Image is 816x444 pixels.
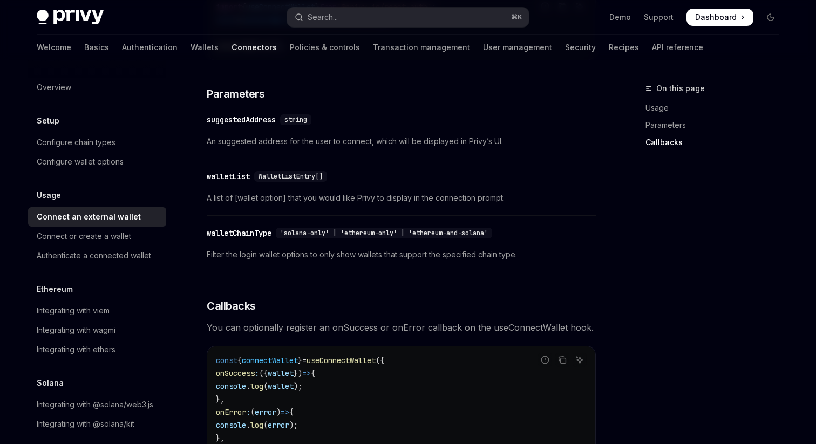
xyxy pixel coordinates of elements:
span: const [216,356,237,365]
div: Integrating with @solana/kit [37,418,134,431]
span: }) [294,368,302,378]
span: Parameters [207,86,264,101]
h5: Setup [37,114,59,127]
div: Authenticate a connected wallet [37,249,151,262]
a: Integrating with viem [28,301,166,320]
span: : [255,368,259,378]
button: Toggle dark mode [762,9,779,26]
a: Recipes [609,35,639,60]
span: connectWallet [242,356,298,365]
h5: Solana [37,377,64,390]
a: Authentication [122,35,178,60]
span: Dashboard [695,12,737,23]
span: ); [294,381,302,391]
a: Support [644,12,674,23]
span: => [302,368,311,378]
span: WalletListEntry[] [259,172,323,181]
h5: Usage [37,189,61,202]
div: Integrating with @solana/web3.js [37,398,153,411]
span: onSuccess [216,368,255,378]
span: string [284,115,307,124]
span: = [302,356,307,365]
div: Connect an external wallet [37,210,141,223]
a: Integrating with ethers [28,340,166,359]
span: { [311,368,315,378]
button: Open search [287,8,529,27]
span: }, [216,394,225,404]
a: Overview [28,78,166,97]
div: Overview [37,81,71,94]
span: . [246,381,250,391]
span: Filter the login wallet options to only show wallets that support the specified chain type. [207,248,596,261]
a: User management [483,35,552,60]
span: console [216,381,246,391]
a: API reference [652,35,703,60]
span: { [237,356,242,365]
span: On this page [656,82,705,95]
span: An suggested address for the user to connect, which will be displayed in Privy’s UI. [207,135,596,148]
span: Callbacks [207,298,256,313]
span: 'solana-only' | 'ethereum-only' | 'ethereum-and-solana' [280,229,488,237]
span: ({ [376,356,384,365]
div: Configure wallet options [37,155,124,168]
a: Callbacks [645,134,788,151]
div: Integrating with wagmi [37,324,115,337]
span: useConnectWallet [307,356,376,365]
a: Connect or create a wallet [28,227,166,246]
a: Parameters [645,117,788,134]
a: Authenticate a connected wallet [28,246,166,265]
div: Configure chain types [37,136,115,149]
div: Search... [308,11,338,24]
img: dark logo [37,10,104,25]
a: Connect an external wallet [28,207,166,227]
a: Configure wallet options [28,152,166,172]
a: Integrating with @solana/kit [28,414,166,434]
a: Basics [84,35,109,60]
a: Integrating with @solana/web3.js [28,395,166,414]
span: ({ [259,368,268,378]
span: wallet [268,368,294,378]
span: } [298,356,302,365]
a: Usage [645,99,788,117]
a: Security [565,35,596,60]
a: Demo [609,12,631,23]
span: log [250,381,263,391]
div: Connect or create a wallet [37,230,131,243]
a: Integrating with wagmi [28,320,166,340]
a: Transaction management [373,35,470,60]
button: Report incorrect code [538,353,552,367]
span: ⌘ K [511,13,522,22]
a: Policies & controls [290,35,360,60]
span: A list of [wallet option] that you would like Privy to display in the connection prompt. [207,192,596,204]
a: Welcome [37,35,71,60]
div: suggestedAddress [207,114,276,125]
h5: Ethereum [37,283,73,296]
a: Wallets [191,35,219,60]
span: ( [263,381,268,391]
button: Copy the contents from the code block [555,353,569,367]
div: Integrating with ethers [37,343,115,356]
div: walletList [207,171,250,182]
div: walletChainType [207,228,271,238]
a: Dashboard [686,9,753,26]
span: wallet [268,381,294,391]
div: Integrating with viem [37,304,110,317]
span: You can optionally register an onSuccess or onError callback on the useConnectWallet hook. [207,320,596,335]
a: Connectors [232,35,277,60]
a: Configure chain types [28,133,166,152]
button: Ask AI [573,353,587,367]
